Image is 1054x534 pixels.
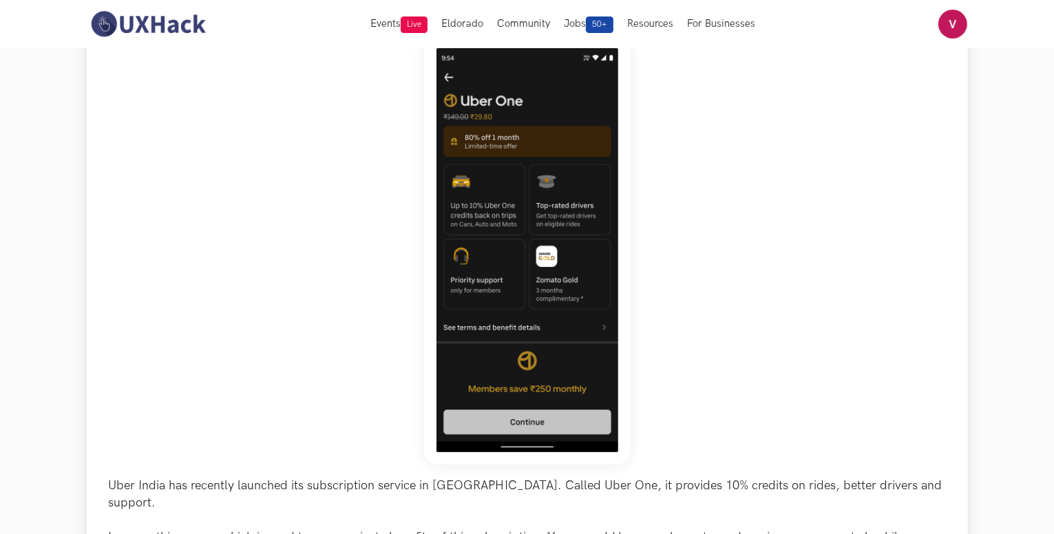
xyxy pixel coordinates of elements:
span: Live [401,17,428,33]
span: 50+ [586,17,613,33]
img: Weekend_Hackathon_49_banner.png [424,36,631,464]
img: Your profile pic [938,10,967,39]
img: UXHack-logo.png [87,10,209,39]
